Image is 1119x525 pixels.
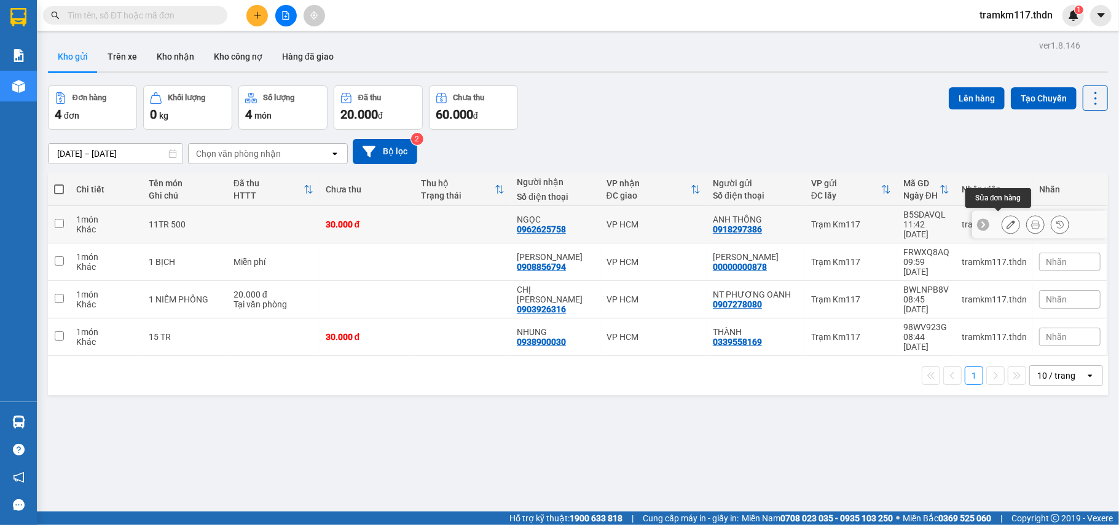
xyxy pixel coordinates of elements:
[903,322,949,332] div: 98WV923G
[330,149,340,159] svg: open
[196,148,281,160] div: Chọn văn phòng nhận
[1002,215,1020,234] div: Sửa đơn hàng
[517,262,566,272] div: 0908856794
[811,178,881,188] div: VP gửi
[517,224,566,234] div: 0962625758
[358,93,381,102] div: Đã thu
[713,299,762,309] div: 0907278080
[517,304,566,314] div: 0903926316
[10,8,26,26] img: logo-vxr
[326,219,409,229] div: 30.000 đ
[632,511,634,525] span: |
[1046,332,1067,342] span: Nhãn
[150,107,157,122] span: 0
[903,294,949,314] div: 08:45 [DATE]
[415,173,511,206] th: Toggle SortBy
[76,252,136,262] div: 1 món
[780,513,893,523] strong: 0708 023 035 - 0935 103 250
[713,252,799,262] div: CHUNG HÒA HÙNG
[168,93,205,102] div: Khối lượng
[13,499,25,511] span: message
[903,210,949,219] div: B5SDAVQL
[517,337,566,347] div: 0938900030
[76,327,136,337] div: 1 món
[897,173,956,206] th: Toggle SortBy
[517,285,594,304] div: CHỊ NGÂN
[643,511,739,525] span: Cung cấp máy in - giấy in:
[570,513,622,523] strong: 1900 633 818
[149,219,221,229] div: 11TR 500
[896,516,900,521] span: ⚪️
[517,252,594,262] div: HẢI MINH
[509,511,622,525] span: Hỗ trợ kỹ thuật:
[742,511,893,525] span: Miền Nam
[234,178,304,188] div: Đã thu
[713,290,799,299] div: NT PHƯƠNG OANH
[600,173,707,206] th: Toggle SortBy
[421,191,495,200] div: Trạng thái
[76,337,136,347] div: Khác
[962,294,1027,304] div: tramkm117.thdn
[1096,10,1107,21] span: caret-down
[607,257,701,267] div: VP HCM
[965,188,1031,208] div: Sửa đơn hàng
[234,257,313,267] div: Miễn phí
[13,444,25,456] span: question-circle
[811,294,891,304] div: Trạm Km117
[713,224,762,234] div: 0918297386
[253,11,262,20] span: plus
[254,111,272,120] span: món
[713,215,799,224] div: ANH THÔNG
[304,5,325,26] button: aim
[1051,514,1059,523] span: copyright
[903,285,949,294] div: BWLNPB8V
[64,111,79,120] span: đơn
[517,215,594,224] div: NGỌC
[326,332,409,342] div: 30.000 đ
[962,257,1027,267] div: tramkm117.thdn
[949,87,1005,109] button: Lên hàng
[204,42,272,71] button: Kho công nợ
[281,11,290,20] span: file-add
[607,332,701,342] div: VP HCM
[1039,184,1101,194] div: Nhãn
[713,191,799,200] div: Số điện thoại
[1046,294,1067,304] span: Nhãn
[275,5,297,26] button: file-add
[903,511,991,525] span: Miền Bắc
[326,184,409,194] div: Chưa thu
[1011,87,1077,109] button: Tạo Chuyến
[607,191,691,200] div: ĐC giao
[970,7,1062,23] span: tramkm117.thdn
[272,42,344,71] button: Hàng đã giao
[378,111,383,120] span: đ
[310,11,318,20] span: aim
[245,107,252,122] span: 4
[340,107,378,122] span: 20.000
[12,80,25,93] img: warehouse-icon
[334,85,423,130] button: Đã thu20.000đ
[149,294,221,304] div: 1 NIÊM PHÔNG
[13,472,25,483] span: notification
[713,262,767,272] div: 00000000878
[903,332,949,352] div: 08:44 [DATE]
[436,107,473,122] span: 60.000
[76,224,136,234] div: Khác
[98,42,147,71] button: Trên xe
[246,5,268,26] button: plus
[55,107,61,122] span: 4
[147,42,204,71] button: Kho nhận
[12,49,25,62] img: solution-icon
[76,184,136,194] div: Chi tiết
[713,178,799,188] div: Người gửi
[938,513,991,523] strong: 0369 525 060
[473,111,478,120] span: đ
[903,257,949,277] div: 09:59 [DATE]
[48,85,137,130] button: Đơn hàng4đơn
[238,85,328,130] button: Số lượng4món
[517,177,594,187] div: Người nhận
[607,294,701,304] div: VP HCM
[234,290,313,299] div: 20.000 đ
[149,257,221,267] div: 1 BỊCH
[143,85,232,130] button: Khối lượng0kg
